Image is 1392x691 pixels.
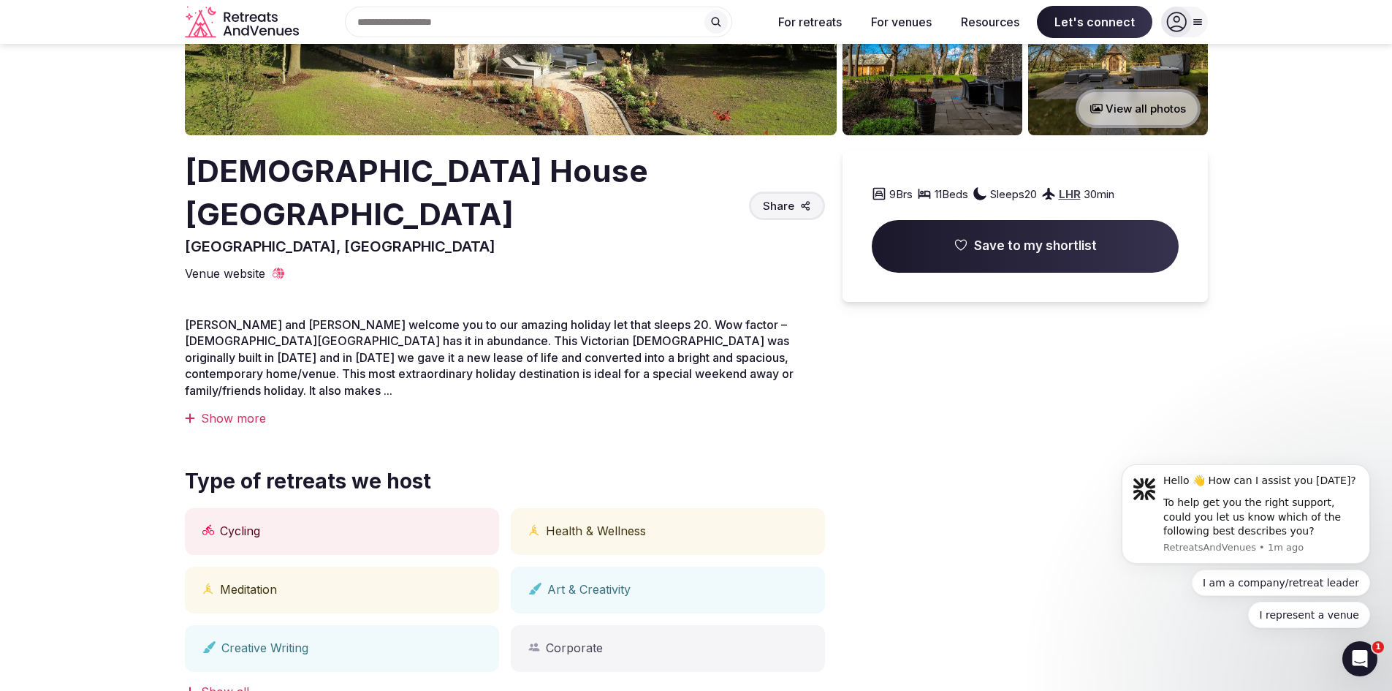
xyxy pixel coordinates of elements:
iframe: Intercom notifications message [1100,446,1392,684]
button: For retreats [767,6,853,38]
a: Venue website [185,265,286,282]
h2: [DEMOGRAPHIC_DATA] House [GEOGRAPHIC_DATA] [185,150,743,236]
span: Share [763,198,794,214]
span: [PERSON_NAME] and [PERSON_NAME] welcome you to our amazing holiday let that sleeps 20. Wow factor... [185,317,794,398]
span: Let's connect [1037,6,1152,38]
span: 11 Beds [935,186,968,202]
div: Show more [185,410,825,426]
button: For venues [859,6,943,38]
button: Share [749,192,825,220]
a: LHR [1059,187,1081,201]
span: 30 min [1084,186,1114,202]
span: Type of retreats we host [185,467,431,496]
span: [GEOGRAPHIC_DATA], [GEOGRAPHIC_DATA] [185,238,495,255]
svg: Retreats and Venues company logo [185,6,302,39]
span: Save to my shortlist [974,238,1097,255]
button: View all photos [1076,89,1201,128]
span: 9 Brs [889,186,913,202]
span: Venue website [185,265,265,282]
a: Visit the homepage [185,6,302,39]
button: Resources [949,6,1031,38]
span: 1 [1372,641,1384,653]
span: Sleeps 20 [990,186,1037,202]
iframe: Intercom live chat [1342,641,1377,676]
